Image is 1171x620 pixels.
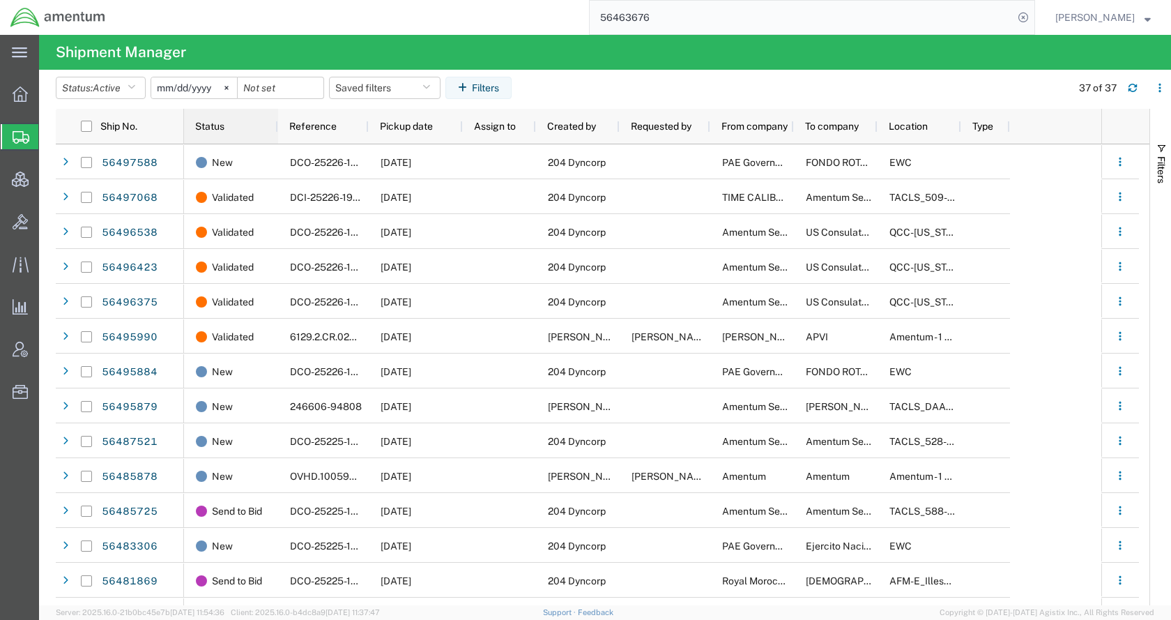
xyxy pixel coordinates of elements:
[722,471,766,482] span: Amentum
[806,227,905,238] span: US Consulate General
[380,121,433,132] span: Pickup date
[590,1,1013,34] input: Search for shipment number, reference number
[329,77,441,99] button: Saved filters
[381,366,411,377] span: 08/18/2025
[212,494,262,529] span: Send to Bid
[548,227,606,238] span: 204 Dyncorp
[326,608,380,617] span: [DATE] 11:37:47
[722,192,818,203] span: TIME CALIBRATIONS
[889,471,964,482] span: Amentum - 1 com
[722,366,859,377] span: PAE Government Services, Inc.
[212,319,254,354] span: Validated
[889,506,1084,517] span: TACLS_588-Dothan, AL
[212,564,262,598] span: Send to Bid
[721,121,788,132] span: From company
[101,292,158,314] a: 56496375
[290,575,381,587] span: DCO-25225-166749
[101,326,158,349] a: 56495990
[381,157,411,168] span: 08/14/2025
[1156,156,1167,183] span: Filters
[212,354,233,389] span: New
[290,540,381,552] span: DCO-25225-166768
[548,192,606,203] span: 204 Dyncorp
[806,331,828,342] span: APVI
[212,459,233,494] span: New
[806,157,965,168] span: FONDO ROTATORIO DE LA POLICIA
[238,77,323,98] input: Not set
[806,506,910,517] span: Amentum Services, Inc.
[806,436,910,447] span: Amentum Services, Inc.
[290,157,382,168] span: DCO-25226-166869
[889,366,912,377] span: EWC
[290,227,382,238] span: DCO-25226-166858
[889,401,1026,412] span: TACLS_DAA-District of Columbia ANG
[290,296,382,308] span: DCO-25226-166853
[474,121,516,132] span: Assign to
[212,215,254,250] span: Validated
[381,331,411,342] span: 08/14/2025
[290,471,389,482] span: OVHD.100594.00000
[722,262,827,273] span: Amentum Services, Inc.
[1055,9,1151,26] button: [PERSON_NAME]
[10,7,106,28] img: logo
[290,506,381,517] span: DCO-25225-166786
[56,608,224,617] span: Server: 2025.16.0-21b0bc45e7b
[548,157,606,168] span: 204 Dyncorp
[381,262,411,273] span: 08/14/2025
[290,436,381,447] span: DCO-25225-166799
[101,570,158,593] a: 56481869
[381,401,411,412] span: 08/14/2025
[101,361,158,384] a: 56495884
[889,262,967,273] span: QCC-Texas
[212,145,233,180] span: New
[889,157,912,168] span: EWC
[101,466,158,488] a: 56485878
[631,121,691,132] span: Requested by
[889,331,964,342] span: Amentum - 1 com
[101,501,158,523] a: 56485725
[547,121,596,132] span: Created by
[722,296,827,308] span: Amentum Services, Inc.
[548,436,606,447] span: 204 Dyncorp
[56,77,146,99] button: Status:Active
[212,424,233,459] span: New
[100,121,137,132] span: Ship No.
[101,152,158,174] a: 56497588
[289,121,337,132] span: Reference
[548,366,606,377] span: 204 Dyncorp
[1055,10,1135,25] span: Kent Gilman
[548,540,606,552] span: 204 Dyncorp
[543,608,578,617] a: Support
[93,82,121,93] span: Active
[972,121,993,132] span: Type
[56,35,186,70] h4: Shipment Manager
[151,77,237,98] input: Not set
[889,575,965,587] span: AFM-E_Illesheim
[806,296,905,308] span: US Consulate General
[548,506,606,517] span: 204 Dyncorp
[806,401,1085,412] span: PRATT & WHITNEY ENGINE SERVICES INC
[381,506,411,517] span: 08/14/2025
[290,401,362,412] span: 246606-94808
[101,187,158,209] a: 56497068
[212,250,254,285] span: Validated
[722,436,827,447] span: Amentum Services, Inc.
[548,262,606,273] span: 204 Dyncorp
[632,331,711,342] span: Jeanetta Yow
[722,506,827,517] span: Amentum Services, Inc.
[381,540,411,552] span: 08/19/2025
[889,296,967,308] span: QCC-Texas
[548,471,627,482] span: Stacie Usry
[212,389,233,424] span: New
[940,607,1154,619] span: Copyright © [DATE]-[DATE] Agistix Inc., All Rights Reserved
[445,77,512,99] button: Filters
[806,192,910,203] span: Amentum Services, Inc.
[805,121,859,132] span: To company
[170,608,224,617] span: [DATE] 11:54:36
[1079,81,1117,96] div: 37 of 37
[722,575,837,587] span: Royal Moroccan Air Force
[722,401,825,412] span: Amentum Services, Inc
[806,366,965,377] span: FONDO ROTATORIO DE LA POLICIA
[548,575,606,587] span: 204 Dyncorp
[889,227,967,238] span: QCC-Texas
